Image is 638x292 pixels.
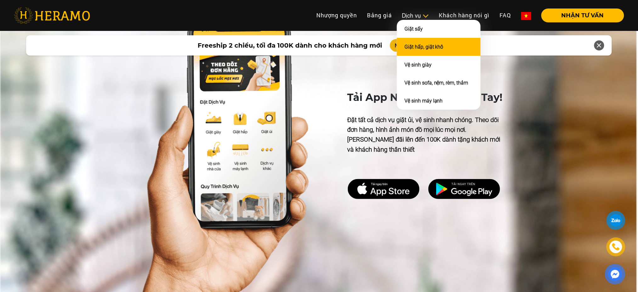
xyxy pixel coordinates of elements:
p: Đặt tất cả dịch vụ giặt ủi, vệ sinh nhanh chóng. Theo dõi đơn hàng, hình ảnh món đồ mọi lúc mọi n... [347,115,508,155]
img: vn-flag.png [521,12,531,20]
a: Nhượng quyền [311,9,362,22]
a: Bảng giá [362,9,397,22]
a: Vệ sinh sofa, nệm, rèm, thảm [404,80,468,86]
span: Freeship 2 chiều, tối đa 100K dành cho khách hàng mới [198,41,382,50]
a: FAQ [495,9,516,22]
img: DMCA.com Protection Status [428,178,501,199]
p: Tải App Ngay - Ưu Đãi Về Tay! [347,90,508,105]
img: heramo-logo.png [14,7,90,24]
button: Nhận mã ngay [390,39,440,52]
a: Vệ sinh giày [404,62,432,68]
a: Khách hàng nói gì [434,9,495,22]
img: DMCA.com Protection Status [347,178,420,199]
a: Vệ sinh máy lạnh [404,98,443,104]
a: NHẬN TƯ VẤN [536,13,624,18]
img: subToggleIcon [422,13,429,19]
a: Giặt hấp, giặt khô [404,44,443,50]
a: phone-icon [607,238,624,255]
button: NHẬN TƯ VẤN [541,9,624,22]
img: phone-icon [612,243,620,251]
a: Giặt sấy [404,26,423,32]
div: Dịch vụ [402,11,429,20]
